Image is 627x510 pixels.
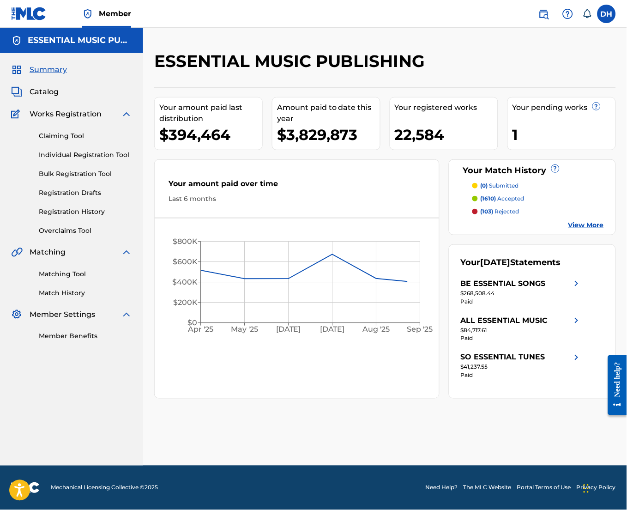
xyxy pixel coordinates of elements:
img: search [538,8,549,19]
img: Works Registration [11,109,23,120]
tspan: $0 [187,319,197,328]
div: Last 6 months [169,194,425,204]
img: right chevron icon [571,352,582,363]
img: Catalog [11,86,22,97]
div: $41,237.55 [461,363,583,371]
span: (103) [481,208,494,215]
img: expand [121,109,132,120]
a: (103) rejected [472,207,604,216]
a: (0) submitted [472,182,604,190]
div: Paid [461,297,583,306]
span: Summary [30,64,67,75]
iframe: Chat Widget [581,466,627,510]
div: Your Statements [461,256,561,269]
span: ? [552,165,559,172]
a: ALL ESSENTIAL MUSICright chevron icon$84,717.61Paid [461,315,583,343]
p: submitted [481,182,519,190]
a: BE ESSENTIAL SONGSright chevron icon$268,508.44Paid [461,278,583,306]
a: Need Help? [426,484,458,492]
a: The MLC Website [464,484,512,492]
tspan: $800K [173,237,198,246]
span: Catalog [30,86,59,97]
span: Mechanical Licensing Collective © 2025 [51,484,158,492]
span: (0) [481,182,488,189]
div: Your amount paid over time [169,178,425,194]
div: Your amount paid last distribution [159,102,262,124]
span: [DATE] [481,257,511,267]
a: Member Benefits [39,332,132,341]
a: CatalogCatalog [11,86,59,97]
tspan: May '25 [231,325,259,334]
img: Summary [11,64,22,75]
div: BE ESSENTIAL SONGS [461,278,546,289]
div: Notifications [583,9,592,18]
span: Works Registration [30,109,102,120]
a: Claiming Tool [39,131,132,141]
div: Amount paid to date this year [277,102,380,124]
a: Bulk Registration Tool [39,169,132,179]
div: User Menu [597,5,616,23]
p: accepted [481,194,525,203]
a: SummarySummary [11,64,67,75]
div: Your Match History [461,164,604,177]
div: Your registered works [395,102,498,113]
h2: ESSENTIAL MUSIC PUBLISHING [154,51,430,72]
img: Accounts [11,35,22,46]
img: Member Settings [11,309,22,320]
div: 22,584 [395,124,498,145]
span: ? [593,103,600,110]
tspan: Aug '25 [362,325,390,334]
p: rejected [481,207,519,216]
span: Member [99,8,131,19]
a: Matching Tool [39,269,132,279]
span: Matching [30,247,66,258]
img: Matching [11,247,23,258]
div: 1 [512,124,615,145]
a: Public Search [535,5,553,23]
a: View More [568,220,604,230]
a: Overclaims Tool [39,226,132,236]
tspan: [DATE] [276,325,301,334]
div: Drag [584,475,589,503]
tspan: $600K [173,258,198,267]
img: right chevron icon [571,315,582,326]
div: $268,508.44 [461,289,583,297]
div: SO ESSENTIAL TUNES [461,352,545,363]
span: Member Settings [30,309,95,320]
a: Match History [39,288,132,298]
span: (1610) [481,195,496,202]
img: logo [11,482,40,493]
img: help [562,8,573,19]
img: expand [121,247,132,258]
tspan: $400K [172,278,198,287]
div: $394,464 [159,124,262,145]
tspan: [DATE] [320,325,345,334]
div: $84,717.61 [461,326,583,334]
div: $3,829,873 [277,124,380,145]
img: expand [121,309,132,320]
img: Top Rightsholder [82,8,93,19]
a: SO ESSENTIAL TUNESright chevron icon$41,237.55Paid [461,352,583,380]
div: Help [559,5,577,23]
a: (1610) accepted [472,194,604,203]
div: ALL ESSENTIAL MUSIC [461,315,548,326]
a: Individual Registration Tool [39,150,132,160]
tspan: Sep '25 [408,325,434,334]
img: right chevron icon [571,278,582,289]
img: MLC Logo [11,7,47,20]
iframe: Resource Center [601,348,627,423]
a: Registration Drafts [39,188,132,198]
a: Privacy Policy [577,484,616,492]
tspan: $200K [173,298,198,307]
a: Portal Terms of Use [517,484,571,492]
div: Paid [461,334,583,343]
div: Paid [461,371,583,380]
a: Registration History [39,207,132,217]
tspan: Apr '25 [187,325,213,334]
h5: ESSENTIAL MUSIC PUBLISHING [28,35,132,46]
div: Your pending works [512,102,615,113]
